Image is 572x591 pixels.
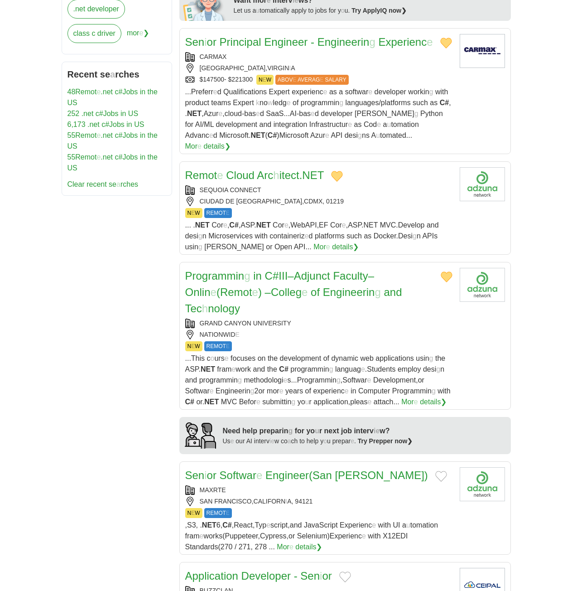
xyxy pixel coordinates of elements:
[223,88,267,96] readpronunciation-word: Qualifications
[96,88,101,96] readpronunciation-span: e
[420,398,441,406] readpronunciation-word: details
[200,53,227,60] a: CARMAX
[67,110,84,117] readpronunciation-span: 252 .
[368,88,372,96] readpronunciation-span: e
[358,437,367,445] readpronunciation-word: Try
[203,142,224,150] readpronunciation-word: details
[126,121,132,128] readpronunciation-word: in
[140,88,145,96] readpronunciation-word: in
[302,286,308,298] readpronunciation-span: e
[424,469,428,481] readpronunciation-span: )
[225,142,231,150] readpronunciation-span: ❯
[460,34,505,68] img: CarMax logo
[260,7,289,14] readpronunciation-span: tomatically
[89,121,99,128] readpronunciation-word: net
[101,121,105,128] readpronunciation-word: c
[256,7,260,14] readpronunciation-span: u
[96,153,101,161] readpronunciation-span: e
[256,99,260,107] readpronunciation-span: k
[101,153,102,161] readpronunciation-span: .
[219,131,249,139] readpronunciation-word: Microsoft
[427,36,433,48] readpronunciation-span: e
[277,543,289,551] readpronunciation-span: Mor
[118,88,122,96] readpronunciation-span: #
[200,64,266,72] readpronunciation-word: [GEOGRAPHIC_DATA]
[96,131,101,139] readpronunciation-span: e
[185,88,191,96] readpronunciation-span: ...
[148,88,158,96] readpronunciation-word: the
[220,286,252,298] readpronunciation-span: Remot
[67,131,158,150] a: 55Remote.net c#Jobs in the US
[202,121,204,128] readpronunciation-span: /
[204,36,207,48] readpronunciation-span: i
[233,99,254,107] readpronunciation-word: Expert
[345,131,358,139] readpronunciation-span: desi
[67,24,121,43] a: class c driver
[341,7,345,14] readpronunciation-span: o
[75,153,96,161] readpronunciation-span: Remot
[309,469,312,481] readpronunciation-span: (
[109,180,116,188] readpronunciation-span: se
[331,131,342,139] readpronunciation-word: API
[67,180,139,188] a: Clear recent searches
[331,171,343,182] button: Add to favorite jobs
[120,180,138,188] readpronunciation-span: rches
[120,110,126,117] readpronunciation-word: in
[99,110,103,117] readpronunciation-span: #
[265,64,267,72] readpronunciation-span: ,
[316,543,322,551] readpronunciation-span: ❯
[310,131,325,139] readpronunciation-span: Azur
[209,131,213,139] readpronunciation-span: e
[387,121,391,128] readpronunciation-span: u
[376,131,380,139] readpronunciation-span: u
[332,243,353,251] readpronunciation-word: details
[67,110,139,117] a: 252 .net c#Jobs in US
[204,121,214,128] readpronunciation-word: ML
[91,29,95,37] readpronunciation-word: c
[256,110,260,117] readpronunciation-span: e
[244,7,251,14] readpronunciation-word: us
[371,131,376,139] readpronunciation-span: A
[351,7,361,14] readpronunciation-word: Try
[320,77,323,83] readpronunciation-span: E
[294,570,298,582] readpronunciation-word: -
[185,169,217,181] readpronunciation-span: Remot
[358,437,413,445] a: Try Prepper now❯
[109,121,125,128] readpronunciation-word: Jobs
[273,99,286,107] readpronunciation-span: ledg
[122,131,138,139] readpronunciation-word: Jobs
[260,110,264,117] readpronunciation-span: d
[265,469,309,481] readpronunciation-word: Engineer
[128,110,138,117] readpronunciation-word: US
[375,286,380,298] readpronunciation-span: g
[148,131,158,139] readpronunciation-word: the
[217,169,223,181] readpronunciation-span: e
[401,398,414,406] readpronunciation-span: Mor
[115,153,118,161] readpronunciation-word: c
[185,75,452,85] div: $147500- $221300
[308,7,314,14] readpronunciation-word: to
[277,131,279,139] readpronunciation-span: )
[185,36,433,48] a: Senior Principal Engineer - Engineering Experience
[101,88,102,96] readpronunciation-span: .
[302,169,324,181] readpronunciation-word: NET
[323,286,375,298] readpronunciation-span: Engineerin
[185,141,231,152] a: More details❯
[301,99,339,107] readpronunciation-span: programmin
[110,69,115,79] readpronunciation-span: a
[413,99,428,107] readpronunciation-word: such
[273,270,279,282] readpronunciation-span: #
[249,131,250,139] readpronunciation-span: .
[358,131,362,139] readpronunciation-span: g
[292,88,323,96] readpronunciation-span: experienc
[213,131,217,139] readpronunciation-span: d
[339,572,351,582] button: Add to favorite jobs
[185,570,332,582] a: Application Developer - Senior
[311,286,320,298] readpronunciation-word: of
[362,131,370,139] readpronunciation-span: ns
[311,36,314,48] readpronunciation-word: -
[377,121,381,128] readpronunciation-span: e
[187,110,202,117] readpronunciation-word: NET
[407,437,413,445] readpronunciation-span: ❯
[333,270,368,282] readpronunciation-word: Faculty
